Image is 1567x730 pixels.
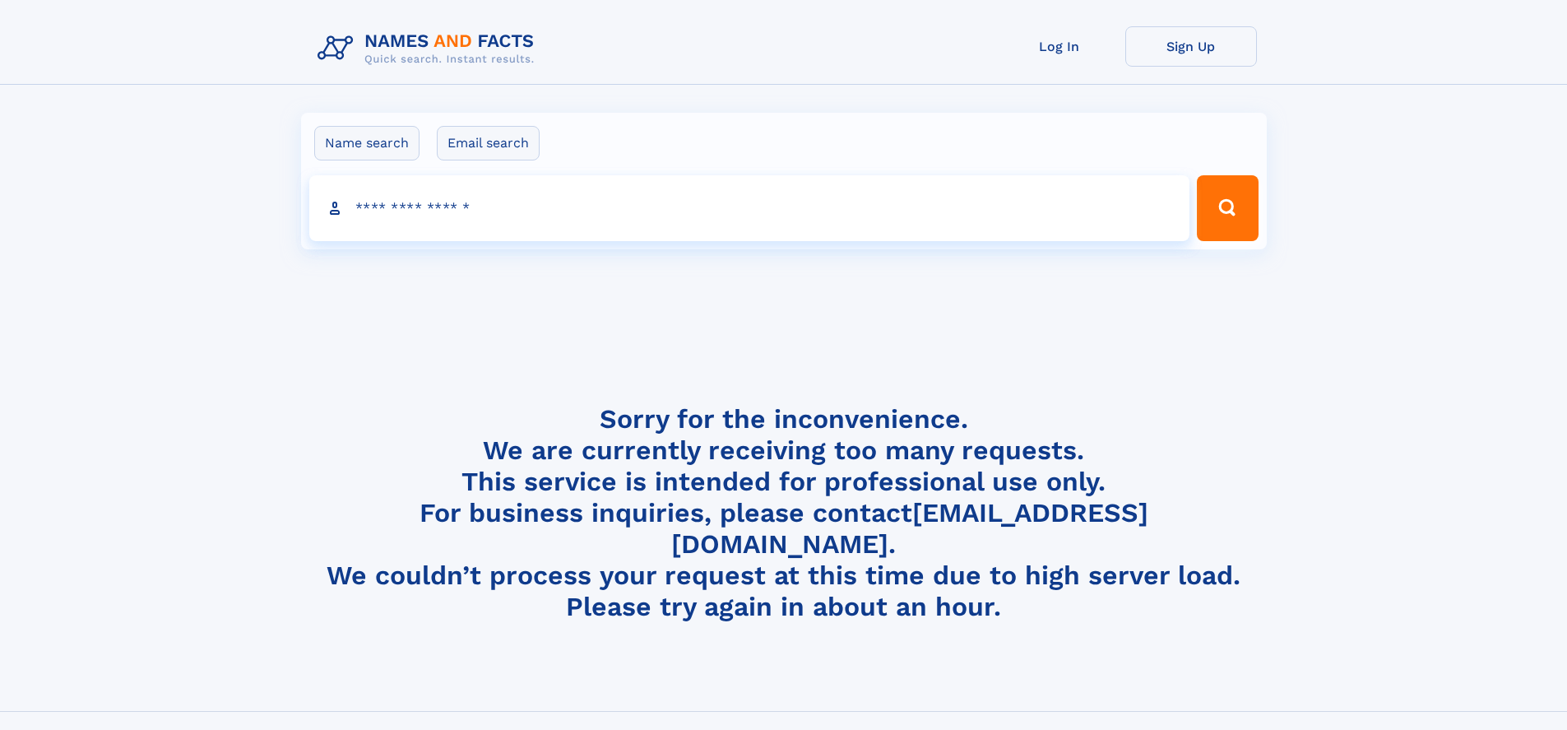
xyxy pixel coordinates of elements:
[671,497,1148,560] a: [EMAIL_ADDRESS][DOMAIN_NAME]
[1197,175,1258,241] button: Search Button
[437,126,540,160] label: Email search
[311,26,548,71] img: Logo Names and Facts
[994,26,1125,67] a: Log In
[314,126,420,160] label: Name search
[309,175,1190,241] input: search input
[311,403,1257,623] h4: Sorry for the inconvenience. We are currently receiving too many requests. This service is intend...
[1125,26,1257,67] a: Sign Up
